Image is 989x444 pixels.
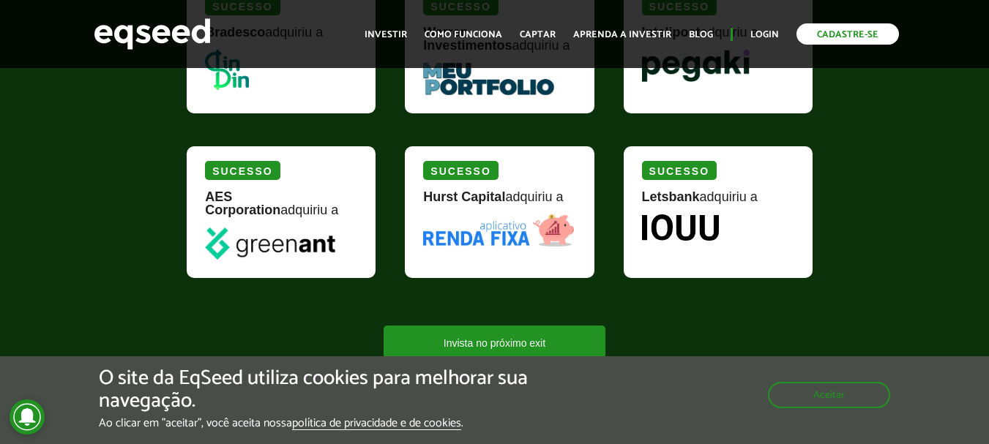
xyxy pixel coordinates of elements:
a: Blog [689,30,713,39]
strong: Hurst Capital [423,189,505,204]
div: Sucesso [642,161,717,180]
img: greenant [205,227,335,260]
div: Sucesso [205,161,280,180]
div: adquiriu a [642,190,794,214]
div: adquiriu a [205,190,357,227]
img: DinDin [205,50,249,90]
a: Login [750,30,779,39]
a: Captar [520,30,556,39]
img: Renda Fixa [423,214,574,247]
a: política de privacidade e de cookies [292,418,461,430]
p: Ao clicar em "aceitar", você aceita nossa . [99,416,573,430]
img: MeuPortfolio [423,63,554,95]
a: Aprenda a investir [573,30,671,39]
div: adquiriu a [423,190,575,214]
img: EqSeed [94,15,211,53]
a: Cadastre-se [796,23,899,45]
h5: O site da EqSeed utiliza cookies para melhorar sua navegação. [99,367,573,413]
button: Aceitar [768,382,890,408]
strong: Letsbank [642,189,700,204]
div: Sucesso [423,161,498,180]
a: Investir [365,30,407,39]
strong: AES Corporation [205,189,280,217]
img: Iouu [642,214,719,241]
a: Como funciona [425,30,502,39]
a: Invista no próximo exit [384,326,605,358]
